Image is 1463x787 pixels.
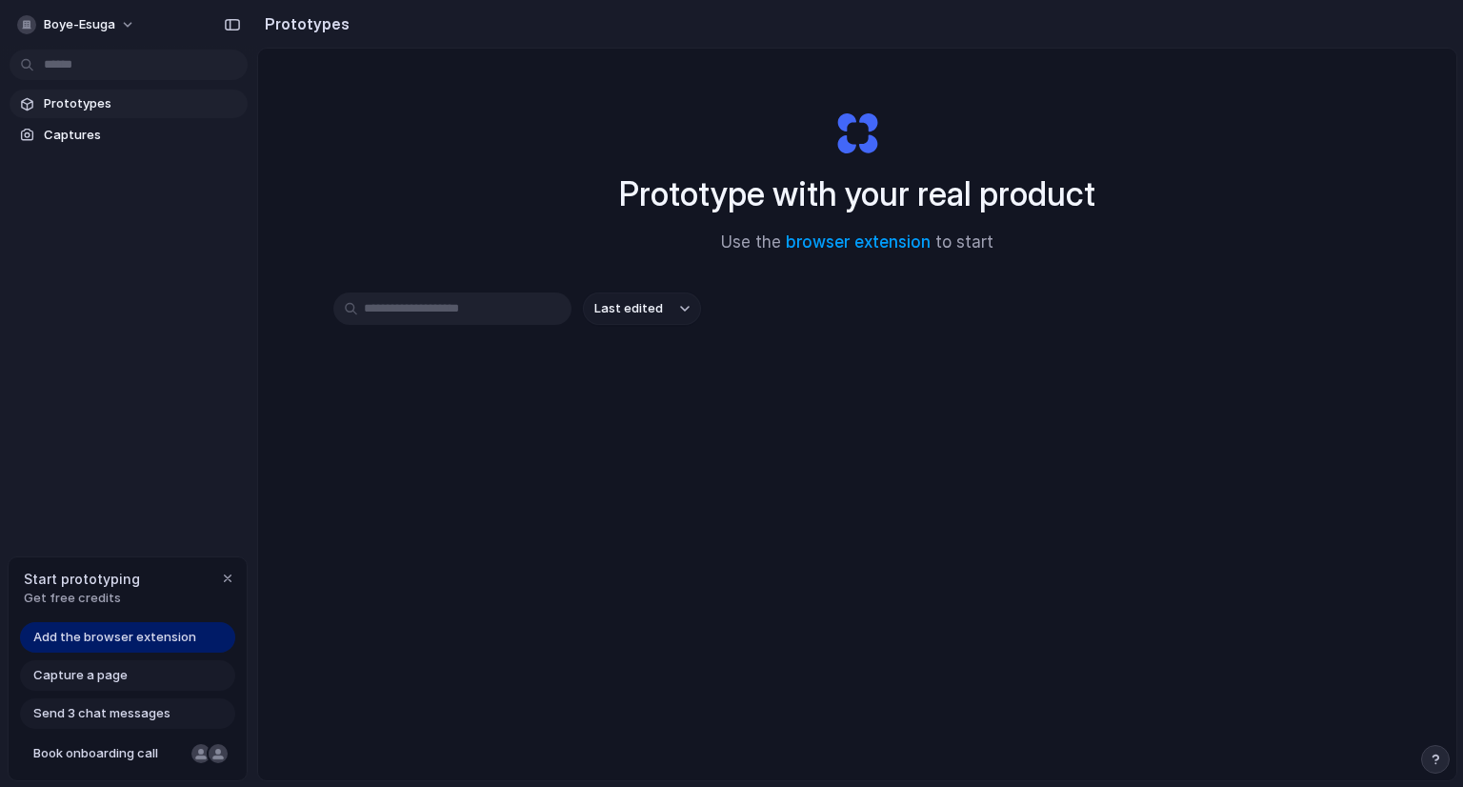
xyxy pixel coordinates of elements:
span: Add the browser extension [33,628,196,647]
a: Prototypes [10,90,248,118]
h2: Prototypes [257,12,350,35]
button: boye-esuga [10,10,145,40]
h1: Prototype with your real product [619,169,1095,219]
a: Book onboarding call [20,738,235,769]
span: Start prototyping [24,569,140,589]
a: Captures [10,121,248,150]
span: Get free credits [24,589,140,608]
span: Captures [44,126,240,145]
a: browser extension [786,232,931,252]
button: Last edited [583,293,701,325]
div: Nicole Kubica [190,742,212,765]
span: Use the to start [721,231,993,255]
span: Prototypes [44,94,240,113]
div: Christian Iacullo [207,742,230,765]
span: Send 3 chat messages [33,704,170,723]
span: Capture a page [33,666,128,685]
span: Last edited [594,299,663,318]
span: boye-esuga [44,15,115,34]
span: Book onboarding call [33,744,184,763]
